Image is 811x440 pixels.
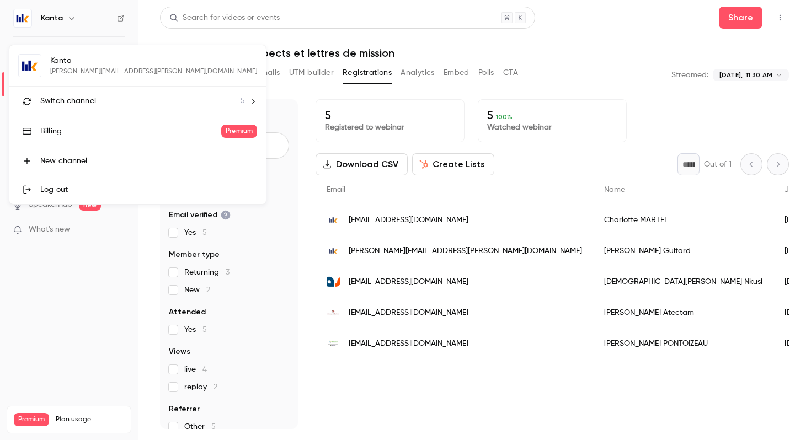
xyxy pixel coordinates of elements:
[40,95,96,107] span: Switch channel
[40,126,221,137] div: Billing
[221,125,257,138] span: Premium
[40,184,257,195] div: Log out
[40,155,257,167] div: New channel
[241,95,245,107] span: 5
